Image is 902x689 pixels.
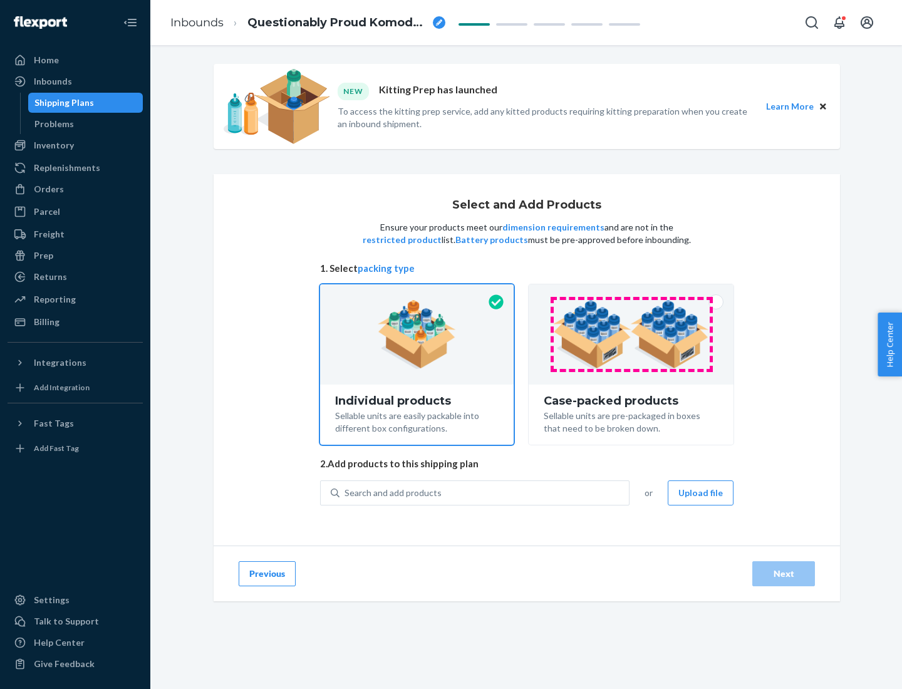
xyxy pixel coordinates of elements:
img: individual-pack.facf35554cb0f1810c75b2bd6df2d64e.png [378,300,456,369]
div: Fast Tags [34,417,74,430]
a: Inbounds [8,71,143,91]
span: 2. Add products to this shipping plan [320,457,734,470]
a: Help Center [8,633,143,653]
a: Freight [8,224,143,244]
a: Settings [8,590,143,610]
div: Home [34,54,59,66]
button: Learn More [766,100,814,113]
div: Help Center [34,636,85,649]
button: restricted product [363,234,442,246]
button: Open account menu [854,10,879,35]
span: 1. Select [320,262,734,275]
div: Case-packed products [544,395,718,407]
button: Help Center [878,313,902,376]
button: Open Search Box [799,10,824,35]
button: dimension requirements [502,221,604,234]
a: Add Fast Tag [8,438,143,458]
button: packing type [358,262,415,275]
p: To access the kitting prep service, add any kitted products requiring kitting preparation when yo... [338,105,755,130]
button: Fast Tags [8,413,143,433]
a: Home [8,50,143,70]
div: Inbounds [34,75,72,88]
span: or [645,487,653,499]
div: Billing [34,316,60,328]
a: Replenishments [8,158,143,178]
button: Upload file [668,480,734,505]
img: Flexport logo [14,16,67,29]
div: Add Fast Tag [34,443,79,453]
div: Problems [34,118,74,130]
a: Talk to Support [8,611,143,631]
button: Give Feedback [8,654,143,674]
button: Integrations [8,353,143,373]
div: Next [763,567,804,580]
a: Inbounds [170,16,224,29]
a: Returns [8,267,143,287]
a: Problems [28,114,143,134]
div: Prep [34,249,53,262]
div: Shipping Plans [34,96,94,109]
img: case-pack.59cecea509d18c883b923b81aeac6d0b.png [553,300,709,369]
div: Orders [34,183,64,195]
ol: breadcrumbs [160,4,455,41]
div: Parcel [34,205,60,218]
div: Individual products [335,395,499,407]
p: Ensure your products meet our and are not in the list. must be pre-approved before inbounding. [361,221,692,246]
span: Questionably Proud Komodo Dragon [247,15,428,31]
a: Prep [8,246,143,266]
button: Previous [239,561,296,586]
button: Close [816,100,830,113]
div: Talk to Support [34,615,99,628]
div: Reporting [34,293,76,306]
button: Battery products [455,234,528,246]
a: Add Integration [8,378,143,398]
div: Settings [34,594,70,606]
button: Close Navigation [118,10,143,35]
div: Integrations [34,356,86,369]
a: Shipping Plans [28,93,143,113]
p: Kitting Prep has launched [379,83,497,100]
div: Give Feedback [34,658,95,670]
a: Billing [8,312,143,332]
div: Search and add products [345,487,442,499]
div: Add Integration [34,382,90,393]
div: Freight [34,228,65,241]
div: Sellable units are easily packable into different box configurations. [335,407,499,435]
div: Returns [34,271,67,283]
div: Inventory [34,139,74,152]
div: Sellable units are pre-packaged in boxes that need to be broken down. [544,407,718,435]
a: Inventory [8,135,143,155]
a: Orders [8,179,143,199]
a: Reporting [8,289,143,309]
a: Parcel [8,202,143,222]
div: Replenishments [34,162,100,174]
h1: Select and Add Products [452,199,601,212]
div: NEW [338,83,369,100]
button: Open notifications [827,10,852,35]
button: Next [752,561,815,586]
